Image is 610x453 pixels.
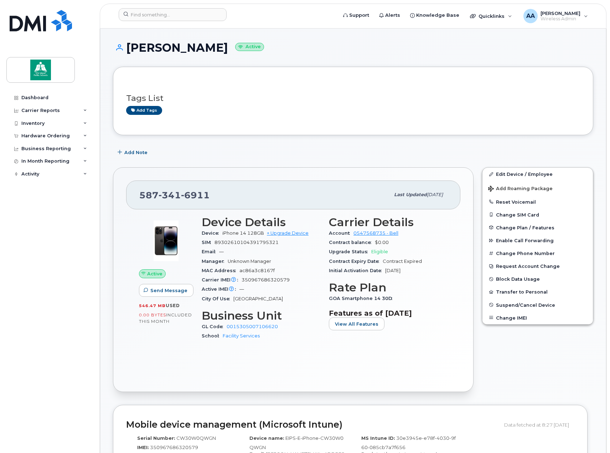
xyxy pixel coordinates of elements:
span: Unknown Manager [228,259,271,264]
span: 6911 [181,190,210,200]
span: Suspend/Cancel Device [496,302,555,307]
button: View All Features [329,317,384,330]
button: Enable Call Forwarding [482,234,593,247]
button: Change IMEI [482,311,593,324]
a: Facility Services [223,333,260,339]
button: Suspend/Cancel Device [482,299,593,311]
span: SIM [202,240,214,245]
button: Request Account Change [482,260,593,273]
a: 0015305007106620 [227,324,278,329]
label: IMEI: [137,444,149,451]
span: EIPS-E-iPhone-CW30W0QWGN [249,435,343,451]
a: 0547568735 - Bell [353,230,398,236]
span: iPhone 14 128GB [222,230,264,236]
span: Contract balance [329,240,375,245]
span: — [239,286,244,292]
span: GL Code [202,324,227,329]
button: Change SIM Card [482,208,593,221]
span: $0.00 [375,240,389,245]
span: [DATE] [385,268,400,273]
span: Contract Expired [383,259,422,264]
span: included this month [139,312,192,324]
span: Email [202,249,219,254]
span: City Of Use [202,296,233,301]
label: MS Intune ID: [361,435,395,442]
span: School [202,333,223,339]
h3: Features as of [DATE] [329,309,448,317]
button: Add Note [113,146,154,159]
button: Change Plan / Features [482,221,593,234]
h2: Mobile device management (Microsoft Intune) [126,420,499,430]
span: Send Message [150,287,187,294]
span: Upgrade Status [329,249,371,254]
span: Eligible [371,249,388,254]
span: used [166,303,180,308]
span: Add Note [124,149,148,156]
span: Active [147,270,162,277]
span: Active IMEI [202,286,239,292]
span: 546.47 MB [139,303,166,308]
span: Initial Activation Date [329,268,385,273]
h3: Device Details [202,216,320,229]
h1: [PERSON_NAME] [113,41,593,54]
button: Send Message [139,284,193,297]
span: 350967686320579 [150,444,198,450]
span: ac86a3c8167f [239,268,275,273]
span: 341 [159,190,181,200]
span: 587 [139,190,210,200]
span: Account [329,230,353,236]
span: Add Roaming Package [488,186,553,193]
span: Enable Call Forwarding [496,238,554,243]
a: + Upgrade Device [267,230,309,236]
span: 350967686320579 [242,277,290,283]
span: — [219,249,224,254]
h3: Carrier Details [329,216,448,229]
span: CW30W0QWGN [176,435,216,441]
h3: Business Unit [202,309,320,322]
span: View All Features [335,321,378,327]
button: Reset Voicemail [482,195,593,208]
img: image20231002-3703462-njx0qo.jpeg [145,219,187,262]
a: Edit Device / Employee [482,168,593,180]
button: Block Data Usage [482,273,593,285]
button: Add Roaming Package [482,181,593,195]
span: Change Plan / Features [496,225,554,230]
h3: Rate Plan [329,281,448,294]
span: 0.00 Bytes [139,312,166,317]
span: [DATE] [427,192,443,197]
a: Add tags [126,106,162,115]
span: [GEOGRAPHIC_DATA] [233,296,283,301]
small: Active [235,43,264,51]
span: MAC Address [202,268,239,273]
span: Manager [202,259,228,264]
button: Change Phone Number [482,247,593,260]
span: 89302610104391795321 [214,240,279,245]
div: Data fetched at 8:27 [DATE] [504,418,574,432]
span: Device [202,230,222,236]
span: Carrier IMEI [202,277,242,283]
button: Transfer to Personal [482,285,593,298]
span: GOA Smartphone 14 30D [329,296,396,301]
span: 30e3945e-e78f-4030-9f60-085cb7a7f656 [361,435,456,451]
span: Last updated [394,192,427,197]
label: Serial Number: [137,435,175,442]
span: Contract Expiry Date [329,259,383,264]
h3: Tags List [126,94,580,103]
label: Device name: [249,435,284,442]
